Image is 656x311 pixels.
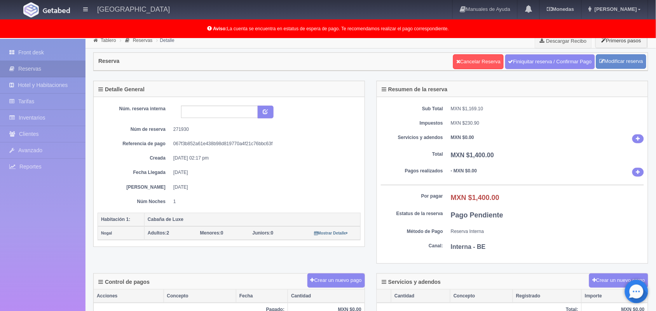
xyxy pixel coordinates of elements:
dt: Sub Total [381,106,443,112]
button: Crear un nuevo cargo [589,273,648,288]
strong: Juniors: [253,230,271,236]
strong: Adultos: [148,230,167,236]
dt: Núm. reserva interna [103,106,166,112]
dt: [PERSON_NAME] [103,184,166,191]
a: Modificar reserva [596,54,646,69]
b: MXN $1,400.00 [451,152,494,158]
a: Tablero [101,38,116,43]
dt: Servicios y adendos [381,134,443,141]
img: Getabed [23,2,39,17]
dd: [DATE] 02:17 pm [173,155,355,162]
a: Descargar Recibo [536,33,591,49]
th: Concepto [450,290,513,303]
h4: [GEOGRAPHIC_DATA] [97,4,170,14]
dd: 067f3b852a61e438b98d819770a4f21c76bbc63f [173,141,355,147]
span: [PERSON_NAME] [593,6,637,12]
b: Monedas [547,6,574,12]
th: Cabaña de Luxe [145,213,361,226]
dt: Estatus de la reserva [381,210,443,217]
th: Cantidad [288,290,365,303]
dt: Impuestos [381,120,443,127]
dd: Reserva Interna [451,228,644,235]
dt: Creada [103,155,166,162]
b: Pago Pendiente [451,211,503,219]
dt: Por pagar [381,193,443,200]
dd: MXN $230.90 [451,120,644,127]
th: Cantidad [391,290,450,303]
b: MXN $0.00 [451,135,474,140]
dt: Núm Noches [103,198,166,205]
span: 0 [200,230,223,236]
h4: Resumen de la reserva [382,87,448,92]
li: Detalle [155,36,176,44]
h4: Detalle General [98,87,145,92]
dd: 1 [173,198,355,205]
th: Acciones [94,290,164,303]
dt: Canal: [381,243,443,249]
th: Importe [582,290,648,303]
button: Primeros pasos [595,33,647,48]
dd: [DATE] [173,169,355,176]
a: Finiquitar reserva / Confirmar Pago [505,54,595,69]
b: Aviso: [213,26,227,31]
dd: 271930 [173,126,355,133]
dt: Pagos realizados [381,168,443,174]
span: 0 [253,230,274,236]
th: Registrado [513,290,582,303]
a: Cancelar Reserva [453,54,504,69]
dt: Núm de reserva [103,126,166,133]
dt: Fecha Llegada [103,169,166,176]
dt: Total [381,151,443,158]
small: Nogal [101,231,112,235]
b: Interna - BE [451,243,486,250]
dt: Método de Pago [381,228,443,235]
a: Reservas [133,38,153,43]
button: Crear un nuevo pago [307,273,365,288]
a: Mostrar Detalle [314,230,348,236]
h4: Servicios y adendos [382,279,441,285]
dd: [DATE] [173,184,355,191]
span: 2 [148,230,169,236]
dt: Referencia de pago [103,141,166,147]
b: MXN $1,400.00 [451,194,499,202]
th: Fecha [236,290,288,303]
h4: Reserva [98,58,120,64]
dd: MXN $1,169.10 [451,106,644,112]
b: - MXN $0.00 [451,168,477,174]
strong: Menores: [200,230,221,236]
img: Getabed [43,7,70,13]
b: Habitación 1: [101,217,130,222]
th: Concepto [164,290,236,303]
h4: Control de pagos [98,279,150,285]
